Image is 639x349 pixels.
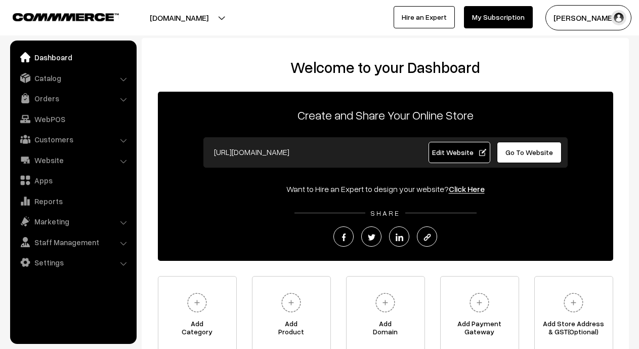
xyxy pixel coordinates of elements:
[611,10,626,25] img: user
[535,320,613,340] span: Add Store Address & GST(Optional)
[497,142,562,163] a: Go To Website
[13,13,119,21] img: COMMMERCE
[371,289,399,317] img: plus.svg
[183,289,211,317] img: plus.svg
[464,6,533,28] a: My Subscription
[465,289,493,317] img: plus.svg
[158,183,613,195] div: Want to Hire an Expert to design your website?
[13,192,133,210] a: Reports
[13,89,133,107] a: Orders
[252,320,330,340] span: Add Product
[394,6,455,28] a: Hire an Expert
[13,233,133,251] a: Staff Management
[13,10,101,22] a: COMMMERCE
[347,320,424,340] span: Add Domain
[13,130,133,148] a: Customers
[429,142,490,163] a: Edit Website
[13,151,133,169] a: Website
[505,148,553,157] span: Go To Website
[277,289,305,317] img: plus.svg
[13,69,133,87] a: Catalog
[13,253,133,272] a: Settings
[13,110,133,128] a: WebPOS
[432,148,486,157] span: Edit Website
[13,48,133,66] a: Dashboard
[158,106,613,124] p: Create and Share Your Online Store
[114,5,244,30] button: [DOMAIN_NAME]
[365,209,405,217] span: SHARE
[441,320,519,340] span: Add Payment Gateway
[13,171,133,189] a: Apps
[158,320,236,340] span: Add Category
[152,58,619,76] h2: Welcome to your Dashboard
[449,184,485,194] a: Click Here
[545,5,631,30] button: [PERSON_NAME]…
[13,212,133,230] a: Marketing
[560,289,587,317] img: plus.svg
